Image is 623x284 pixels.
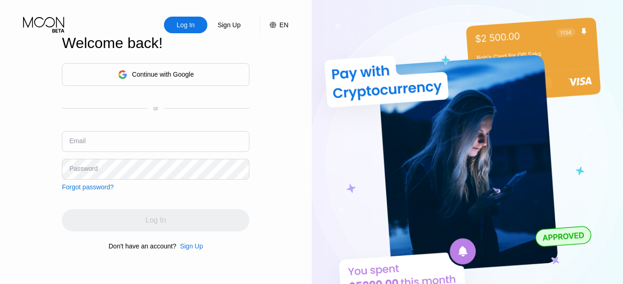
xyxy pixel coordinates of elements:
[62,183,114,191] div: Forgot password?
[62,35,249,52] div: Welcome back!
[176,20,196,30] div: Log In
[217,20,242,30] div: Sign Up
[69,137,85,145] div: Email
[153,105,158,112] div: or
[109,242,176,250] div: Don't have an account?
[260,17,288,33] div: EN
[69,165,97,172] div: Password
[180,242,203,250] div: Sign Up
[62,63,249,86] div: Continue with Google
[132,71,194,78] div: Continue with Google
[164,17,207,33] div: Log In
[279,21,288,29] div: EN
[207,17,251,33] div: Sign Up
[176,242,203,250] div: Sign Up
